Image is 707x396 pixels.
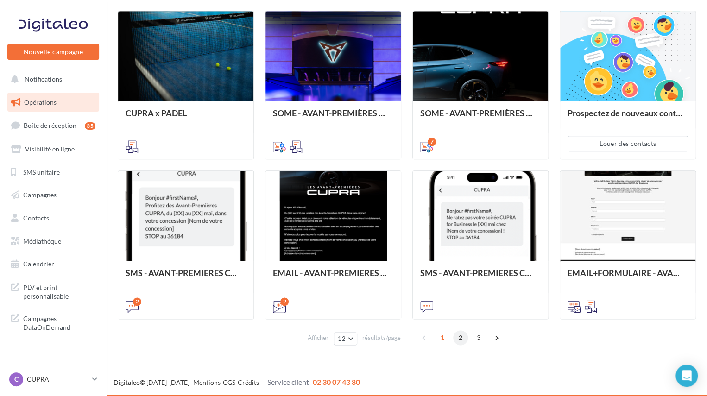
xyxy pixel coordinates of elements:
div: SOME - AVANT-PREMIÈRES CUPRA PART (VENTES PRIVEES) [420,108,541,127]
div: EMAIL+FORMULAIRE - AVANT-PREMIERES CUPRA FOR BUSINESS (VENTES PRIVEES) [568,268,688,287]
a: PLV et print personnalisable [6,277,101,305]
span: 02 30 07 43 80 [313,377,360,386]
a: CGS [223,378,235,386]
div: 2 [280,297,289,306]
a: Digitaleo [114,378,140,386]
span: Campagnes DataOnDemand [23,312,95,332]
a: Visibilité en ligne [6,139,101,159]
span: résultats/page [362,333,401,342]
div: Prospectez de nouveaux contacts [568,108,688,127]
button: Nouvelle campagne [7,44,99,60]
span: © [DATE]-[DATE] - - - [114,378,360,386]
a: Calendrier [6,254,101,274]
span: PLV et print personnalisable [23,281,95,301]
div: SMS - AVANT-PREMIERES CUPRA PART (VENTES PRIVEES) [126,268,246,287]
button: Louer des contacts [568,136,688,151]
div: 7 [428,138,436,146]
span: Boîte de réception [24,121,76,129]
span: Service client [267,377,309,386]
div: Open Intercom Messenger [675,365,698,387]
div: SMS - AVANT-PREMIERES CUPRA FOR BUSINESS (VENTES PRIVEES) [420,268,541,287]
button: Notifications [6,69,97,89]
span: Notifications [25,75,62,83]
span: 12 [338,335,346,342]
button: 12 [334,332,357,345]
span: Afficher [308,333,328,342]
p: CUPRA [27,375,88,384]
div: EMAIL - AVANT-PREMIERES CUPRA PART (VENTES PRIVEES) [273,268,393,287]
span: SMS unitaire [23,168,60,176]
span: Campagnes [23,191,57,199]
a: Boîte de réception35 [6,115,101,135]
span: Contacts [23,214,49,222]
a: Mentions [193,378,221,386]
span: Visibilité en ligne [25,145,75,153]
span: Médiathèque [23,237,61,245]
div: SOME - AVANT-PREMIÈRES CUPRA FOR BUSINESS (VENTES PRIVEES) [273,108,393,127]
div: CUPRA x PADEL [126,108,246,127]
div: 2 [133,297,141,306]
span: Opérations [24,98,57,106]
span: 3 [471,330,486,345]
a: Campagnes [6,185,101,205]
a: Contacts [6,208,101,228]
a: Crédits [238,378,259,386]
span: Calendrier [23,260,54,268]
div: 35 [85,122,95,130]
a: Campagnes DataOnDemand [6,308,101,336]
span: C [14,375,19,384]
a: C CUPRA [7,371,99,388]
span: 1 [435,330,450,345]
a: Médiathèque [6,232,101,251]
span: 2 [453,330,468,345]
a: Opérations [6,93,101,112]
a: SMS unitaire [6,163,101,182]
